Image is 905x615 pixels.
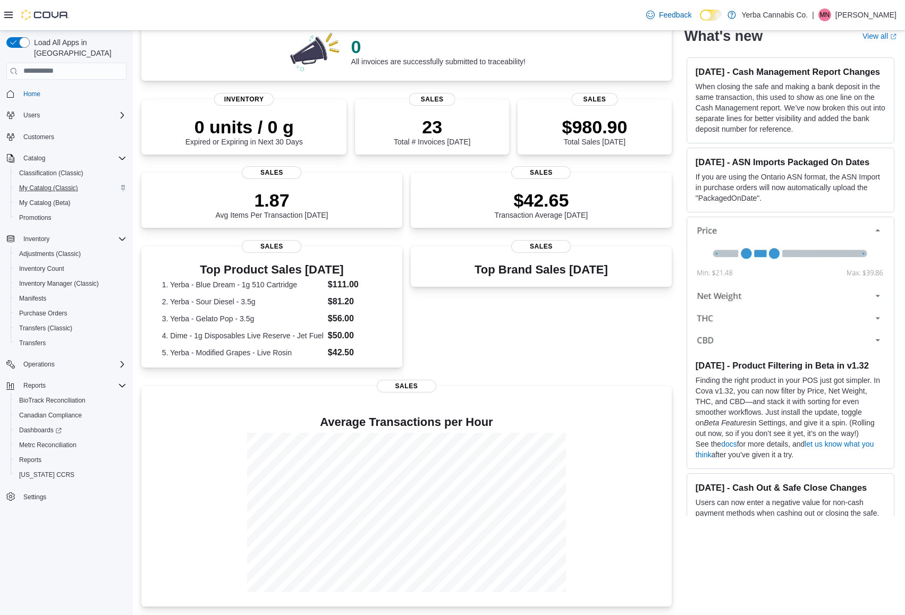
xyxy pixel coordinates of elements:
[741,8,808,21] p: Yerba Cannabis Co.
[15,307,72,320] a: Purchase Orders
[216,190,328,211] p: 1.87
[15,468,126,481] span: Washington CCRS
[19,88,45,100] a: Home
[862,32,896,40] a: View allExternal link
[15,211,56,224] a: Promotions
[19,379,50,392] button: Reports
[696,172,885,203] p: If you are using the Ontario ASN format, the ASN Import in purchase orders will now automatically...
[377,380,436,392] span: Sales
[721,440,737,448] a: docs
[19,184,78,192] span: My Catalog (Classic)
[15,439,81,451] a: Metrc Reconciliation
[696,439,885,460] p: See the for more details, and after you’ve given it a try.
[2,232,131,246] button: Inventory
[2,489,131,504] button: Settings
[23,154,45,163] span: Catalog
[162,330,324,341] dt: 4. Dime - 1g Disposables Live Reserve - Jet Fuel
[19,131,58,143] a: Customers
[19,411,82,420] span: Canadian Compliance
[19,358,126,371] span: Operations
[162,347,324,358] dt: 5. Yerba - Modified Grapes - Live Rosin
[19,358,59,371] button: Operations
[696,157,885,167] h3: [DATE] - ASN Imports Packaged On Dates
[394,116,470,146] div: Total # Invoices [DATE]
[11,452,131,467] button: Reports
[328,278,382,291] dd: $111.00
[19,456,41,464] span: Reports
[19,379,126,392] span: Reports
[23,90,40,98] span: Home
[696,440,874,459] a: let us know what you think
[162,313,324,324] dt: 3. Yerba - Gelato Pop - 3.5g
[15,167,126,180] span: Classification (Classic)
[19,490,126,503] span: Settings
[2,86,131,101] button: Home
[19,471,74,479] span: [US_STATE] CCRS
[19,87,126,100] span: Home
[19,294,46,303] span: Manifests
[19,169,83,177] span: Classification (Classic)
[328,312,382,325] dd: $56.00
[15,337,126,349] span: Transfers
[19,324,72,332] span: Transfers (Classic)
[19,233,126,245] span: Inventory
[15,247,126,260] span: Adjustments (Classic)
[287,30,343,72] img: 0
[23,493,46,501] span: Settings
[15,182,82,194] a: My Catalog (Classic)
[162,263,382,276] h3: Top Product Sales [DATE]
[2,108,131,123] button: Users
[11,195,131,210] button: My Catalog (Beta)
[812,8,814,21] p: |
[162,279,324,290] dt: 1. Yerba - Blue Dream - 1g 510 Cartridge
[562,116,628,138] p: $980.90
[351,36,526,66] div: All invoices are successfully submitted to traceability!
[15,197,126,209] span: My Catalog (Beta)
[696,81,885,134] p: When closing the safe and making a bank deposit in the same transaction, this used to show as one...
[15,394,126,407] span: BioTrack Reconciliation
[15,211,126,224] span: Promotions
[562,116,628,146] div: Total Sales [DATE]
[19,152,126,165] span: Catalog
[15,262,69,275] a: Inventory Count
[15,322,126,335] span: Transfers (Classic)
[890,33,896,40] svg: External link
[11,181,131,195] button: My Catalog (Classic)
[11,166,131,181] button: Classification (Classic)
[15,277,126,290] span: Inventory Manager (Classic)
[511,240,571,253] span: Sales
[15,424,66,437] a: Dashboards
[19,339,46,347] span: Transfers
[19,213,52,222] span: Promotions
[11,246,131,261] button: Adjustments (Classic)
[15,409,86,422] a: Canadian Compliance
[642,4,696,25] a: Feedback
[11,438,131,452] button: Metrc Reconciliation
[11,408,131,423] button: Canadian Compliance
[15,409,126,422] span: Canadian Compliance
[162,296,324,307] dt: 2. Yerba - Sour Diesel - 3.5g
[19,250,81,258] span: Adjustments (Classic)
[475,263,608,276] h3: Top Brand Sales [DATE]
[11,321,131,336] button: Transfers (Classic)
[11,261,131,276] button: Inventory Count
[495,190,588,219] div: Transaction Average [DATE]
[21,10,69,20] img: Cova
[11,423,131,438] a: Dashboards
[15,322,77,335] a: Transfers (Classic)
[15,307,126,320] span: Purchase Orders
[11,276,131,291] button: Inventory Manager (Classic)
[185,116,303,146] div: Expired or Expiring in Next 30 Days
[696,482,885,493] h3: [DATE] - Cash Out & Safe Close Changes
[242,240,301,253] span: Sales
[19,199,71,207] span: My Catalog (Beta)
[214,93,274,106] span: Inventory
[11,393,131,408] button: BioTrack Reconciliation
[328,329,382,342] dd: $50.00
[2,129,131,144] button: Customers
[15,454,126,466] span: Reports
[15,262,126,275] span: Inventory Count
[696,360,885,371] h3: [DATE] - Product Filtering in Beta in v1.32
[15,337,50,349] a: Transfers
[351,36,526,57] p: 0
